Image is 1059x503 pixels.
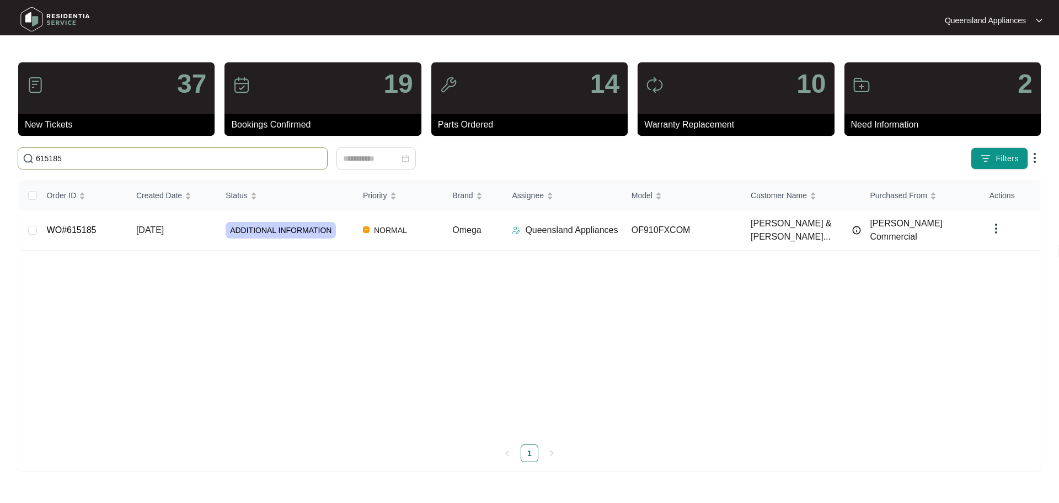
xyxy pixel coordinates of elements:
[1036,18,1042,23] img: dropdown arrow
[543,444,560,462] button: right
[440,76,457,94] img: icon
[996,153,1019,165] span: Filters
[26,76,44,94] img: icon
[861,181,980,210] th: Purchased From
[177,71,206,97] p: 37
[543,444,560,462] li: Next Page
[47,225,97,235] a: WO#615185
[226,189,248,202] span: Status
[525,224,618,237] p: Queensland Appliances
[1018,71,1033,97] p: 2
[853,76,870,94] img: icon
[136,225,164,235] span: [DATE]
[233,76,250,94] img: icon
[499,444,516,462] button: left
[512,189,544,202] span: Assignee
[47,189,77,202] span: Order ID
[443,181,503,210] th: Brand
[870,189,927,202] span: Purchased From
[870,219,943,241] span: [PERSON_NAME] Commercial
[751,217,847,243] span: [PERSON_NAME] & [PERSON_NAME]...
[504,450,511,457] span: left
[852,226,861,235] img: Info icon
[590,71,619,97] p: 14
[644,118,834,131] p: Warranty Replacement
[521,445,538,462] a: 1
[1028,151,1041,165] img: dropdown arrow
[438,118,628,131] p: Parts Ordered
[217,181,354,210] th: Status
[354,181,443,210] th: Priority
[370,224,411,237] span: NORMAL
[945,15,1026,26] p: Queensland Appliances
[36,152,323,165] input: Search by Order Id, Assignee Name, Customer Name, Brand and Model
[623,181,742,210] th: Model
[971,147,1028,170] button: filter iconFilters
[499,444,516,462] li: Previous Page
[980,153,991,164] img: filter icon
[25,118,215,131] p: New Tickets
[23,153,34,164] img: search-icon
[981,181,1040,210] th: Actions
[990,222,1003,235] img: dropdown arrow
[512,226,521,235] img: Assigner Icon
[452,225,481,235] span: Omega
[646,76,664,94] img: icon
[363,226,370,233] img: Vercel Logo
[136,189,182,202] span: Created Date
[127,181,217,210] th: Created Date
[17,3,94,36] img: residentia service logo
[623,210,742,251] td: OF910FXCOM
[751,189,807,202] span: Customer Name
[548,450,555,457] span: right
[851,118,1041,131] p: Need Information
[38,181,127,210] th: Order ID
[742,181,861,210] th: Customer Name
[503,181,622,210] th: Assignee
[632,189,652,202] span: Model
[521,444,538,462] li: 1
[363,189,387,202] span: Priority
[383,71,413,97] p: 19
[796,71,826,97] p: 10
[231,118,421,131] p: Bookings Confirmed
[452,189,473,202] span: Brand
[226,222,336,239] span: ADDITIONAL INFORMATION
